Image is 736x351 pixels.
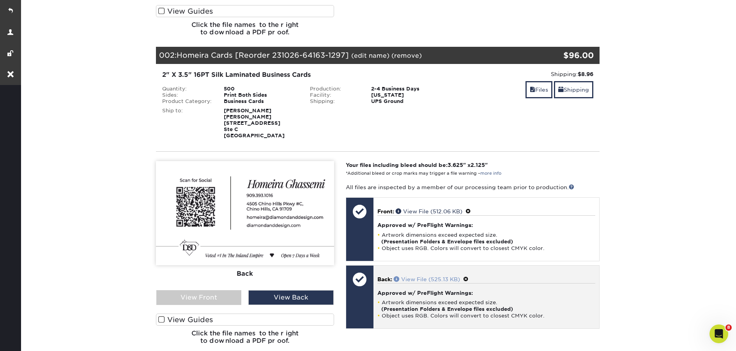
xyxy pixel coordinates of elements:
[351,52,389,59] a: (edit name)
[578,71,593,77] strong: $8.96
[156,108,218,139] div: Ship to:
[377,232,595,245] li: Artwork dimensions exceed expected size.
[156,330,334,351] h6: Click the file names to the right to download a PDF proof.
[381,306,513,312] strong: (Presentation Folders & Envelope files excluded)
[224,108,285,138] strong: [PERSON_NAME] [PERSON_NAME] [STREET_ADDRESS] Ste C [GEOGRAPHIC_DATA]
[377,299,595,312] li: Artwork dimensions exceed expected size.
[391,52,422,59] a: (remove)
[530,87,535,93] span: files
[525,81,552,98] a: Files
[394,276,460,282] a: View File (525.13 KB)
[156,21,334,42] h6: Click the file names to the right to download a PDF proof.
[156,290,241,305] div: View Front
[525,50,594,61] div: $96.00
[156,5,334,17] label: View Guides
[471,162,485,168] span: 2.125
[377,312,595,319] li: Object uses RGB. Colors will convert to closest CMYK color.
[448,162,463,168] span: 3.625
[218,98,304,105] div: Business Cards
[346,183,600,191] p: All files are inspected by a member of our processing team prior to production.
[304,98,366,105] div: Shipping:
[156,98,218,105] div: Product Category:
[554,81,593,98] a: Shipping
[377,245,595,252] li: Object uses RGB. Colors will convert to closest CMYK color.
[248,290,333,305] div: View Back
[177,51,349,59] span: Homeira Cards [Reorder 231026-64163-1297]
[377,208,394,214] span: Front:
[377,222,595,228] h4: Approved w/ PreFlight Warnings:
[396,208,462,214] a: View File (512.06 KB)
[156,47,525,64] div: 002:
[377,290,595,296] h4: Approved w/ PreFlight Warnings:
[218,92,304,98] div: Print Both Sides
[365,92,451,98] div: [US_STATE]
[377,276,392,282] span: Back:
[156,265,334,282] div: Back
[558,87,564,93] span: shipping
[346,162,488,168] strong: Your files including bleed should be: " x "
[365,86,451,92] div: 2-4 Business Days
[709,324,728,343] iframe: Intercom live chat
[365,98,451,105] div: UPS Ground
[156,86,218,92] div: Quantity:
[480,171,501,176] a: more info
[304,86,366,92] div: Production:
[346,171,501,176] small: *Additional bleed or crop marks may trigger a file warning –
[162,70,446,80] div: 2" X 3.5" 16PT Silk Laminated Business Cards
[457,70,593,78] div: Shipping:
[218,86,304,92] div: 500
[381,239,513,245] strong: (Presentation Folders & Envelope files excluded)
[156,92,218,98] div: Sides:
[156,314,334,326] label: View Guides
[304,92,366,98] div: Facility:
[725,324,732,331] span: 8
